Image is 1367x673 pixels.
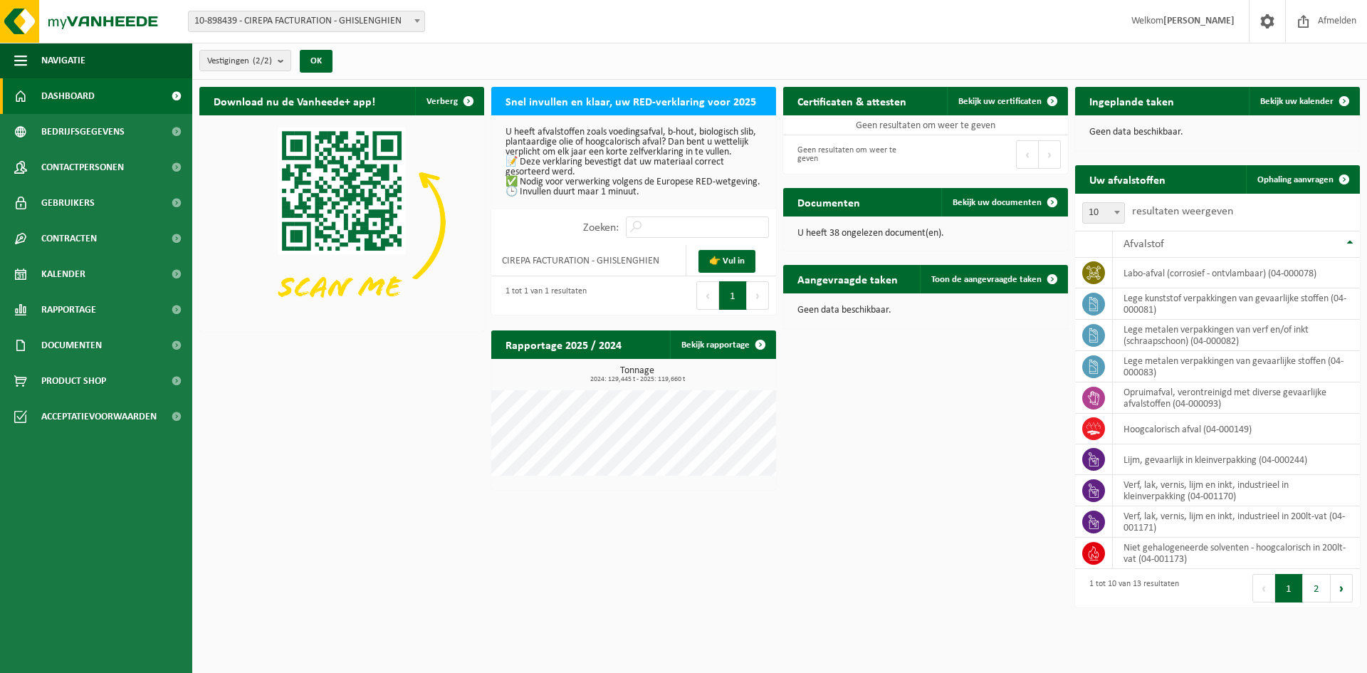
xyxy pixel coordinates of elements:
[953,198,1042,207] span: Bekijk uw documenten
[199,115,484,329] img: Download de VHEPlus App
[41,114,125,150] span: Bedrijfsgegevens
[189,11,424,31] span: 10-898439 - CIREPA FACTURATION - GHISLENGHIEN
[1082,573,1179,604] div: 1 tot 10 van 13 resultaten
[1113,382,1360,414] td: opruimafval, verontreinigd met diverse gevaarlijke afvalstoffen (04-000093)
[41,328,102,363] span: Documenten
[491,330,636,358] h2: Rapportage 2025 / 2024
[783,188,874,216] h2: Documenten
[41,150,124,185] span: Contactpersonen
[1083,203,1124,223] span: 10
[1113,320,1360,351] td: lege metalen verpakkingen van verf en/of inkt (schraapschoon) (04-000082)
[719,281,747,310] button: 1
[920,265,1067,293] a: Toon de aangevraagde taken
[958,97,1042,106] span: Bekijk uw certificaten
[747,281,769,310] button: Next
[783,265,912,293] h2: Aangevraagde taken
[797,306,1054,315] p: Geen data beschikbaar.
[1163,16,1235,26] strong: [PERSON_NAME]
[1113,475,1360,506] td: verf, lak, vernis, lijm en inkt, industrieel in kleinverpakking (04-001170)
[199,50,291,71] button: Vestigingen(2/2)
[41,256,85,292] span: Kalender
[941,188,1067,216] a: Bekijk uw documenten
[41,399,157,434] span: Acceptatievoorwaarden
[1113,414,1360,444] td: hoogcalorisch afval (04-000149)
[931,275,1042,284] span: Toon de aangevraagde taken
[790,139,918,170] div: Geen resultaten om weer te geven
[498,376,776,383] span: 2024: 129,445 t - 2025: 119,660 t
[253,56,272,66] count: (2/2)
[1249,87,1358,115] a: Bekijk uw kalender
[1016,140,1039,169] button: Previous
[415,87,483,115] button: Verberg
[1113,288,1360,320] td: lege kunststof verpakkingen van gevaarlijke stoffen (04-000081)
[1089,127,1346,137] p: Geen data beschikbaar.
[1275,574,1303,602] button: 1
[783,87,921,115] h2: Certificaten & attesten
[696,281,719,310] button: Previous
[1075,87,1188,115] h2: Ingeplande taken
[491,245,686,276] td: CIREPA FACTURATION - GHISLENGHIEN
[797,229,1054,239] p: U heeft 38 ongelezen document(en).
[1082,202,1125,224] span: 10
[1257,175,1334,184] span: Ophaling aanvragen
[498,280,587,311] div: 1 tot 1 van 1 resultaten
[1246,165,1358,194] a: Ophaling aanvragen
[1113,444,1360,475] td: lijm, gevaarlijk in kleinverpakking (04-000244)
[41,221,97,256] span: Contracten
[207,51,272,72] span: Vestigingen
[1039,140,1061,169] button: Next
[947,87,1067,115] a: Bekijk uw certificaten
[1113,506,1360,538] td: verf, lak, vernis, lijm en inkt, industrieel in 200lt-vat (04-001171)
[498,366,776,383] h3: Tonnage
[426,97,458,106] span: Verberg
[506,127,762,197] p: U heeft afvalstoffen zoals voedingsafval, b-hout, biologisch slib, plantaardige olie of hoogcalor...
[1331,574,1353,602] button: Next
[199,87,389,115] h2: Download nu de Vanheede+ app!
[670,330,775,359] a: Bekijk rapportage
[1075,165,1180,193] h2: Uw afvalstoffen
[1113,351,1360,382] td: lege metalen verpakkingen van gevaarlijke stoffen (04-000083)
[1113,258,1360,288] td: labo-afval (corrosief - ontvlambaar) (04-000078)
[1113,538,1360,569] td: niet gehalogeneerde solventen - hoogcalorisch in 200lt-vat (04-001173)
[1132,206,1233,217] label: resultaten weergeven
[41,363,106,399] span: Product Shop
[1260,97,1334,106] span: Bekijk uw kalender
[583,222,619,234] label: Zoeken:
[41,185,95,221] span: Gebruikers
[491,87,770,115] h2: Snel invullen en klaar, uw RED-verklaring voor 2025
[783,115,1068,135] td: Geen resultaten om weer te geven
[1252,574,1275,602] button: Previous
[41,78,95,114] span: Dashboard
[1303,574,1331,602] button: 2
[188,11,425,32] span: 10-898439 - CIREPA FACTURATION - GHISLENGHIEN
[41,43,85,78] span: Navigatie
[698,250,755,273] a: 👉 Vul in
[300,50,332,73] button: OK
[1124,239,1164,250] span: Afvalstof
[41,292,96,328] span: Rapportage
